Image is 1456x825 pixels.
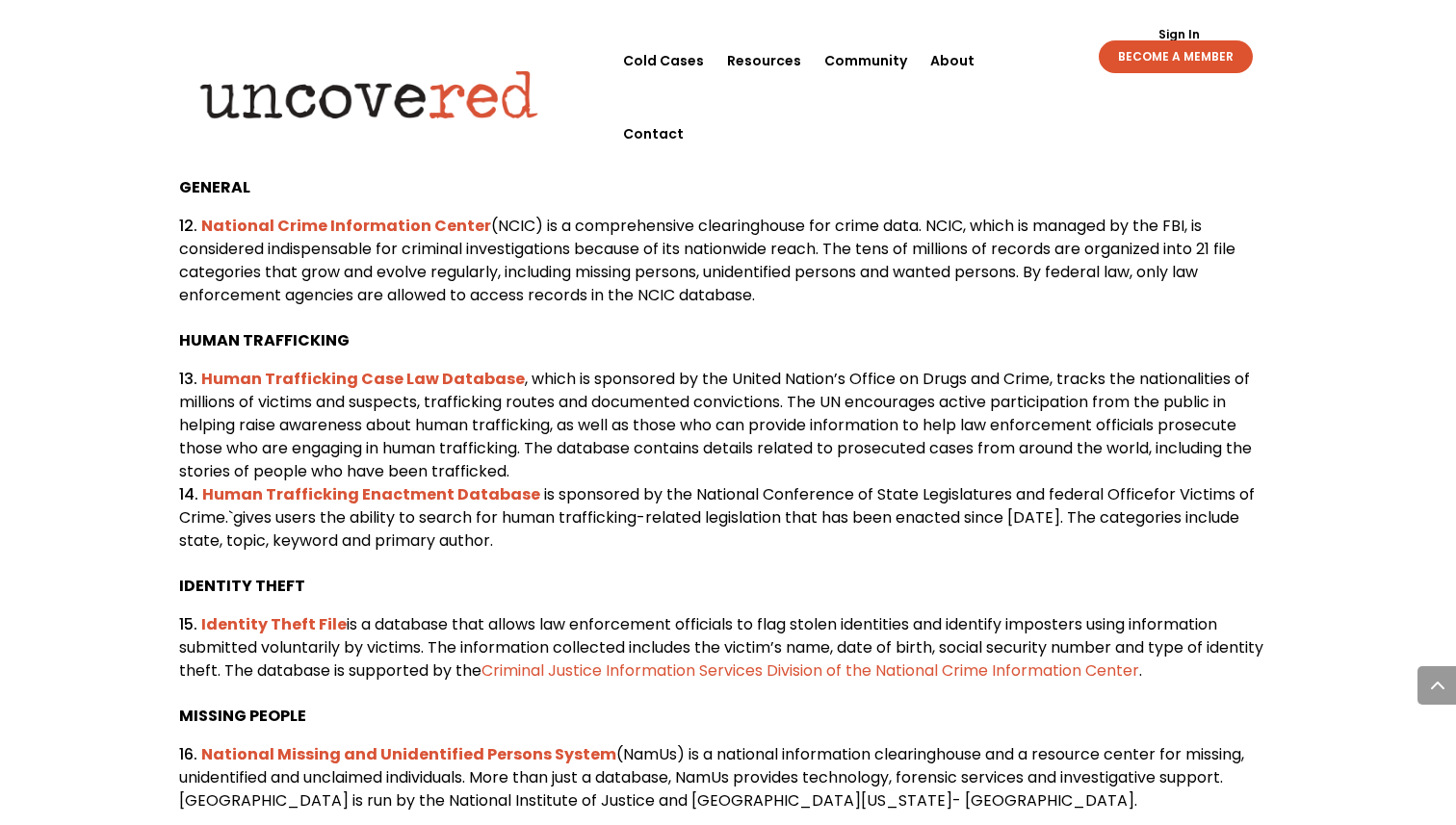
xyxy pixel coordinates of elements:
[184,57,555,132] img: Uncovered logo
[727,24,801,97] a: Resources
[179,575,305,597] b: IDENTITY THEFT
[1099,40,1253,73] a: BECOME A MEMBER
[824,24,907,97] a: Community
[179,743,1244,812] span: (NamUs) is a national information clearinghouse and a resource center for missing, unidentified a...
[179,176,250,198] b: GENERAL
[201,613,347,635] a: Identity Theft File
[179,483,1255,552] span: is sponsored by the National Conference of State Legislatures and federal Officefor Victims of Cr...
[202,483,540,505] a: Human Trafficking Enactment Database
[179,329,350,351] b: HUMAN TRAFFICKING
[201,368,525,390] a: Human Trafficking Case Law Database
[201,215,491,237] a: National Crime Information Center
[930,24,975,97] a: About
[179,613,1263,682] span: is a database that allows law enforcement officials to flag stolen identities and identify impost...
[201,743,616,765] a: National Missing and Unidentified Persons System
[481,659,1139,682] a: Criminal Justice Information Services Division of the National Crime Information Center
[179,705,306,727] b: MISSING PEOPLE
[179,368,1252,482] span: , which is sponsored by the United Nation’s Office on Drugs and Crime, tracks the nationalities o...
[623,24,704,97] a: Cold Cases
[1139,659,1142,682] span: .
[179,215,1235,306] span: (NCIC) is a comprehensive clearinghouse for crime data. NCIC, which is managed by the FBI, is con...
[1148,29,1210,40] a: Sign In
[623,97,684,170] a: Contact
